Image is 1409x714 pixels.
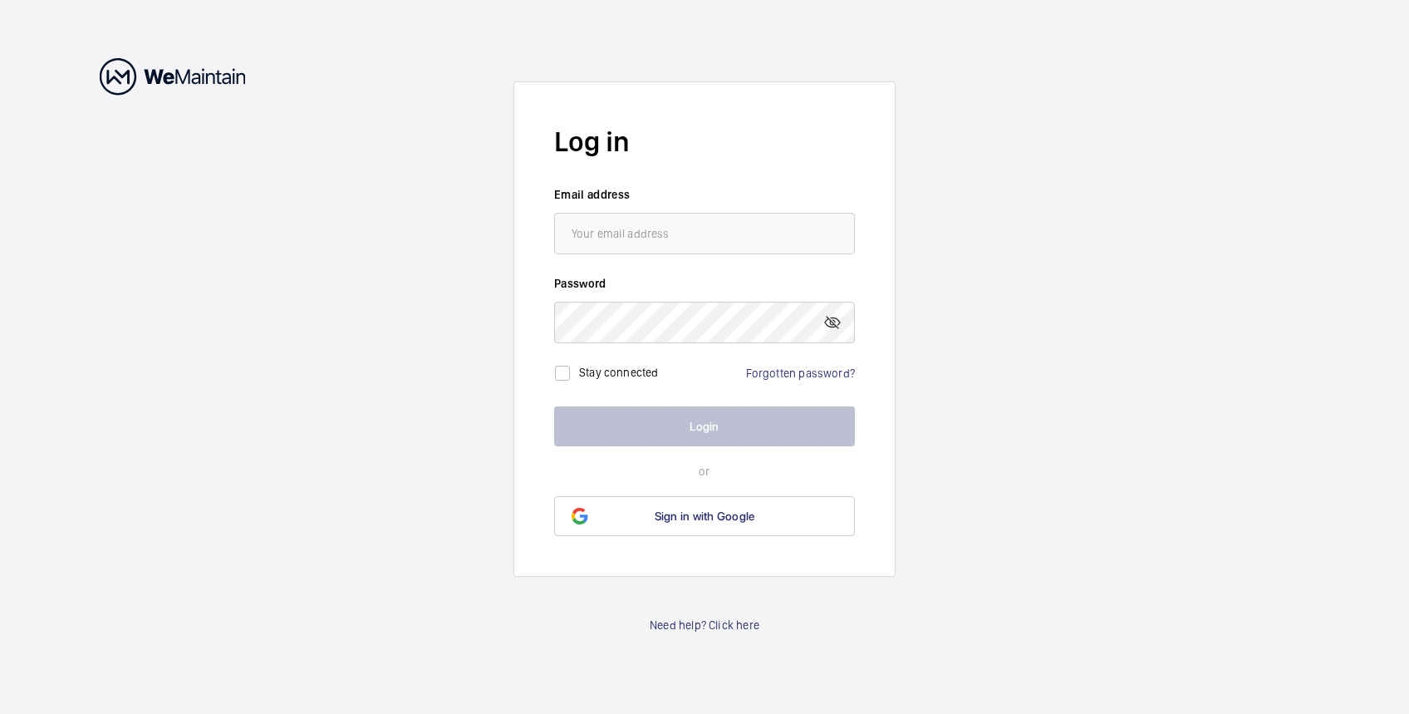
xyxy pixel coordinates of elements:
[650,617,759,633] a: Need help? Click here
[554,186,855,203] label: Email address
[554,213,855,254] input: Your email address
[554,122,855,161] h2: Log in
[579,365,659,378] label: Stay connected
[655,510,755,523] span: Sign in with Google
[554,406,855,446] button: Login
[554,275,855,292] label: Password
[746,367,855,380] a: Forgotten password?
[554,463,855,480] p: or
